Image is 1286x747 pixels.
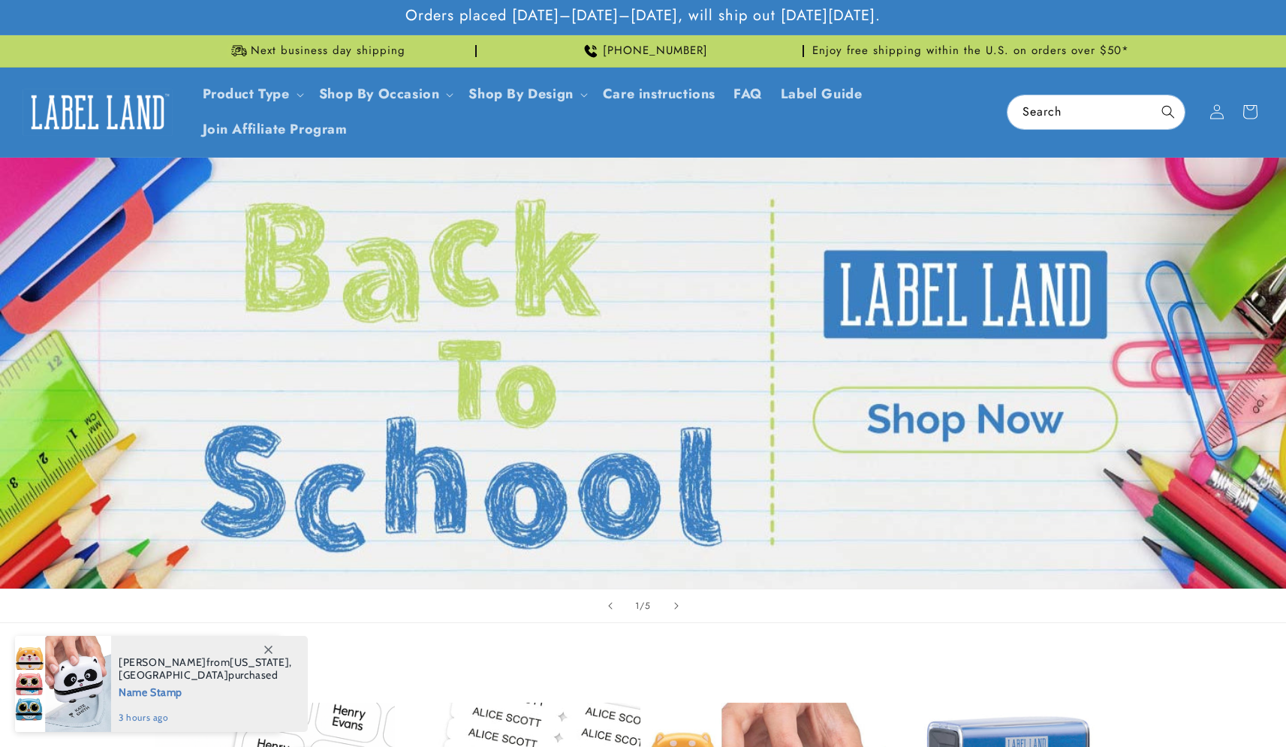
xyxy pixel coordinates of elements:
[119,668,228,682] span: [GEOGRAPHIC_DATA]
[468,84,573,104] a: Shop By Design
[594,589,627,622] button: Previous slide
[594,77,724,112] a: Care instructions
[812,44,1129,59] span: Enjoy free shipping within the U.S. on orders over $50*
[603,44,708,59] span: [PHONE_NUMBER]
[772,77,872,112] a: Label Guide
[724,77,772,112] a: FAQ
[194,77,310,112] summary: Product Type
[640,598,645,613] span: /
[119,656,292,682] span: from , purchased
[194,112,357,147] a: Join Affiliate Program
[733,86,763,103] span: FAQ
[203,121,348,138] span: Join Affiliate Program
[660,589,693,622] button: Next slide
[635,598,640,613] span: 1
[483,35,804,67] div: Announcement
[1152,95,1185,128] button: Search
[155,656,1131,679] h2: Best sellers
[781,86,863,103] span: Label Guide
[319,86,440,103] span: Shop By Occasion
[203,84,290,104] a: Product Type
[17,83,179,141] a: Label Land
[810,35,1131,67] div: Announcement
[119,655,206,669] span: [PERSON_NAME]
[459,77,593,112] summary: Shop By Design
[23,89,173,135] img: Label Land
[603,86,715,103] span: Care instructions
[230,655,289,669] span: [US_STATE]
[251,44,405,59] span: Next business day shipping
[155,35,477,67] div: Announcement
[310,77,460,112] summary: Shop By Occasion
[645,598,651,613] span: 5
[405,6,881,26] span: Orders placed [DATE]–[DATE]–[DATE], will ship out [DATE][DATE].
